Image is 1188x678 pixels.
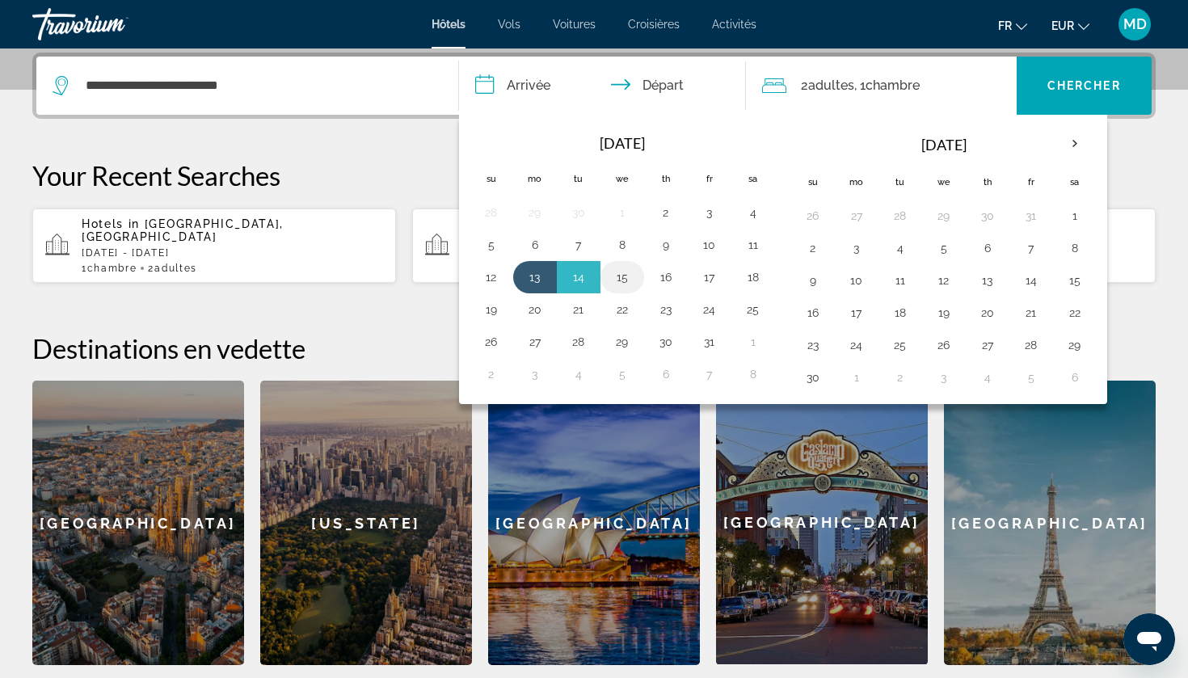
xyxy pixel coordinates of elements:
[1051,14,1089,37] button: Change currency
[931,334,957,356] button: Day 26
[609,331,635,353] button: Day 29
[1062,366,1088,389] button: Day 6
[998,14,1027,37] button: Change language
[653,266,679,288] button: Day 16
[653,331,679,353] button: Day 30
[653,298,679,321] button: Day 23
[609,363,635,385] button: Day 5
[522,331,548,353] button: Day 27
[478,234,504,256] button: Day 5
[478,266,504,288] button: Day 12
[609,201,635,224] button: Day 1
[800,301,826,324] button: Day 16
[887,366,913,389] button: Day 2
[887,334,913,356] button: Day 25
[154,263,197,274] span: Adultes
[740,331,766,353] button: Day 1
[887,237,913,259] button: Day 4
[800,204,826,227] button: Day 26
[697,234,722,256] button: Day 10
[513,125,731,161] th: [DATE]
[478,201,504,224] button: Day 28
[522,363,548,385] button: Day 3
[1018,269,1044,292] button: Day 14
[998,19,1012,32] span: fr
[975,204,1001,227] button: Day 30
[866,78,920,93] span: Chambre
[1123,613,1175,665] iframe: Bouton de lancement de la fenêtre de messagerie
[975,269,1001,292] button: Day 13
[975,366,1001,389] button: Day 4
[553,18,596,31] a: Voitures
[32,208,396,284] button: Hotels in [GEOGRAPHIC_DATA], [GEOGRAPHIC_DATA][DATE] - [DATE]1Chambre2Adultes
[931,204,957,227] button: Day 29
[712,18,756,31] a: Activités
[1051,19,1074,32] span: EUR
[566,331,592,353] button: Day 28
[697,201,722,224] button: Day 3
[800,269,826,292] button: Day 9
[697,363,722,385] button: Day 7
[522,266,548,288] button: Day 13
[716,381,928,664] div: [GEOGRAPHIC_DATA]
[697,331,722,353] button: Day 31
[1018,237,1044,259] button: Day 7
[82,217,284,243] span: [GEOGRAPHIC_DATA], [GEOGRAPHIC_DATA]
[522,298,548,321] button: Day 20
[566,266,592,288] button: Day 14
[148,263,196,274] span: 2
[260,381,472,665] a: [US_STATE]
[887,204,913,227] button: Day 28
[887,301,913,324] button: Day 18
[931,237,957,259] button: Day 5
[522,234,548,256] button: Day 6
[1114,7,1156,41] button: User Menu
[566,234,592,256] button: Day 7
[522,201,548,224] button: Day 29
[653,234,679,256] button: Day 9
[32,332,1156,364] h2: Destinations en vedette
[488,381,700,665] a: [GEOGRAPHIC_DATA]
[1018,204,1044,227] button: Day 31
[432,18,466,31] a: Hôtels
[800,334,826,356] button: Day 23
[1047,79,1121,92] span: Chercher
[931,366,957,389] button: Day 3
[32,3,194,45] a: Travorium
[478,363,504,385] button: Day 2
[478,331,504,353] button: Day 26
[975,301,1001,324] button: Day 20
[653,201,679,224] button: Day 2
[835,125,1053,164] th: [DATE]
[844,366,870,389] button: Day 1
[653,363,679,385] button: Day 6
[1018,301,1044,324] button: Day 21
[975,237,1001,259] button: Day 6
[32,381,244,665] a: [GEOGRAPHIC_DATA]
[808,78,854,93] span: Adultes
[1018,366,1044,389] button: Day 5
[1062,334,1088,356] button: Day 29
[931,269,957,292] button: Day 12
[944,381,1156,665] a: [GEOGRAPHIC_DATA]
[740,201,766,224] button: Day 4
[1053,125,1097,162] button: Next month
[36,57,1152,115] div: Search widget
[566,201,592,224] button: Day 30
[478,298,504,321] button: Day 19
[800,366,826,389] button: Day 30
[716,381,928,665] a: [GEOGRAPHIC_DATA]
[931,301,957,324] button: Day 19
[1062,269,1088,292] button: Day 15
[844,237,870,259] button: Day 3
[975,334,1001,356] button: Day 27
[628,18,680,31] span: Croisières
[844,204,870,227] button: Day 27
[566,298,592,321] button: Day 21
[82,263,137,274] span: 1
